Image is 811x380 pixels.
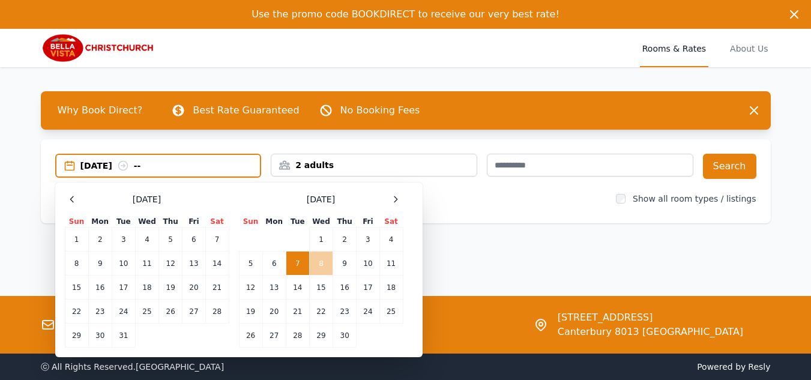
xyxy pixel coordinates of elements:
td: 28 [286,324,309,348]
td: 29 [65,324,88,348]
td: 27 [182,300,205,324]
td: 16 [333,276,357,300]
td: 19 [239,300,262,324]
td: 14 [205,252,229,276]
th: Mon [88,216,112,228]
p: No Booking Fees [340,103,420,118]
td: 1 [65,228,88,252]
a: Rooms & Rates [640,29,708,67]
td: 30 [333,324,357,348]
td: 21 [286,300,309,324]
td: 13 [262,276,286,300]
td: 26 [239,324,262,348]
span: Why Book Direct? [48,98,152,122]
td: 18 [135,276,158,300]
td: 17 [112,276,135,300]
th: Sat [379,216,403,228]
th: Fri [357,216,379,228]
td: 13 [182,252,205,276]
td: 22 [309,300,333,324]
th: Sun [239,216,262,228]
td: 16 [88,276,112,300]
th: Sat [205,216,229,228]
td: 2 [333,228,357,252]
td: 20 [182,276,205,300]
td: 8 [309,252,333,276]
td: 12 [159,252,182,276]
td: 11 [135,252,158,276]
td: 23 [88,300,112,324]
td: 9 [333,252,357,276]
img: Bella Vista Christchurch [41,34,156,62]
td: 9 [88,252,112,276]
span: Canterbury 8013 [GEOGRAPHIC_DATA] [558,325,743,339]
td: 28 [205,300,229,324]
td: 18 [379,276,403,300]
td: 2 [88,228,112,252]
td: 7 [205,228,229,252]
td: 24 [112,300,135,324]
td: 3 [357,228,379,252]
td: 26 [159,300,182,324]
td: 31 [112,324,135,348]
td: 5 [239,252,262,276]
td: 3 [112,228,135,252]
td: 29 [309,324,333,348]
td: 14 [286,276,309,300]
button: Search [703,154,756,179]
td: 27 [262,324,286,348]
th: Tue [112,216,135,228]
td: 21 [205,276,229,300]
span: [DATE] [133,193,161,205]
td: 5 [159,228,182,252]
th: Fri [182,216,205,228]
td: 8 [65,252,88,276]
td: 24 [357,300,379,324]
td: 7 [286,252,309,276]
td: 23 [333,300,357,324]
td: 4 [135,228,158,252]
span: [STREET_ADDRESS] [558,310,743,325]
div: [DATE] -- [80,160,261,172]
td: 20 [262,300,286,324]
td: 15 [309,276,333,300]
td: 6 [262,252,286,276]
td: 4 [379,228,403,252]
p: Best Rate Guaranteed [193,103,299,118]
a: About Us [728,29,770,67]
td: 15 [65,276,88,300]
td: 25 [379,300,403,324]
td: 10 [357,252,379,276]
td: 6 [182,228,205,252]
th: Wed [309,216,333,228]
span: ⓒ All Rights Reserved. [GEOGRAPHIC_DATA] [41,362,225,372]
td: 30 [88,324,112,348]
th: Wed [135,216,158,228]
div: 2 adults [271,159,477,171]
th: Mon [262,216,286,228]
td: 22 [65,300,88,324]
span: [DATE] [307,193,335,205]
a: Resly [748,362,770,372]
td: 19 [159,276,182,300]
th: Thu [333,216,357,228]
span: Powered by [411,361,771,373]
th: Tue [286,216,309,228]
th: Thu [159,216,182,228]
td: 11 [379,252,403,276]
th: Sun [65,216,88,228]
td: 17 [357,276,379,300]
label: Show all room types / listings [633,194,756,204]
td: 10 [112,252,135,276]
span: Use the promo code BOOKDIRECT to receive our very best rate! [252,8,559,20]
td: 1 [309,228,333,252]
td: 12 [239,276,262,300]
td: 25 [135,300,158,324]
